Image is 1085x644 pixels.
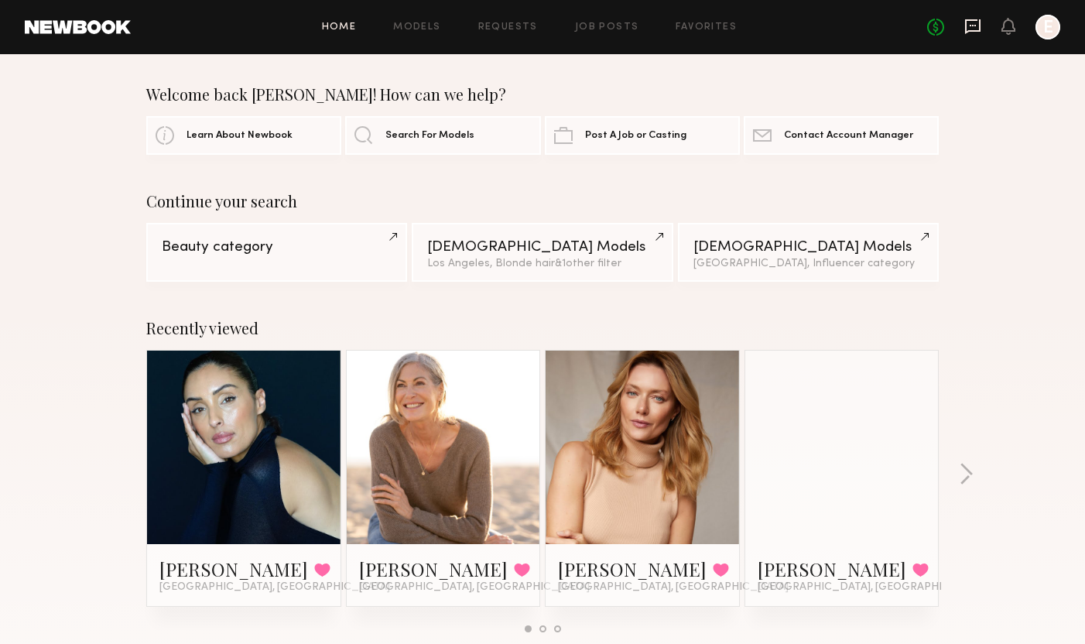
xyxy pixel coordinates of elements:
[758,557,906,581] a: [PERSON_NAME]
[744,116,939,155] a: Contact Account Manager
[159,581,390,594] span: [GEOGRAPHIC_DATA], [GEOGRAPHIC_DATA]
[146,192,939,211] div: Continue your search
[345,116,540,155] a: Search For Models
[162,240,392,255] div: Beauty category
[693,259,923,269] div: [GEOGRAPHIC_DATA], Influencer category
[758,581,988,594] span: [GEOGRAPHIC_DATA], [GEOGRAPHIC_DATA]
[585,131,686,141] span: Post A Job or Casting
[412,223,673,282] a: [DEMOGRAPHIC_DATA] ModelsLos Angeles, Blonde hair&1other filter
[558,581,789,594] span: [GEOGRAPHIC_DATA], [GEOGRAPHIC_DATA]
[146,85,939,104] div: Welcome back [PERSON_NAME]! How can we help?
[359,557,508,581] a: [PERSON_NAME]
[676,22,737,33] a: Favorites
[545,116,740,155] a: Post A Job or Casting
[1035,15,1060,39] a: E
[693,240,923,255] div: [DEMOGRAPHIC_DATA] Models
[558,557,707,581] a: [PERSON_NAME]
[385,131,474,141] span: Search For Models
[678,223,939,282] a: [DEMOGRAPHIC_DATA] Models[GEOGRAPHIC_DATA], Influencer category
[478,22,538,33] a: Requests
[146,223,407,282] a: Beauty category
[322,22,357,33] a: Home
[575,22,639,33] a: Job Posts
[427,259,657,269] div: Los Angeles, Blonde hair
[187,131,293,141] span: Learn About Newbook
[146,319,939,337] div: Recently viewed
[555,259,621,269] span: & 1 other filter
[427,240,657,255] div: [DEMOGRAPHIC_DATA] Models
[359,581,590,594] span: [GEOGRAPHIC_DATA], [GEOGRAPHIC_DATA]
[784,131,913,141] span: Contact Account Manager
[159,557,308,581] a: [PERSON_NAME]
[146,116,341,155] a: Learn About Newbook
[393,22,440,33] a: Models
